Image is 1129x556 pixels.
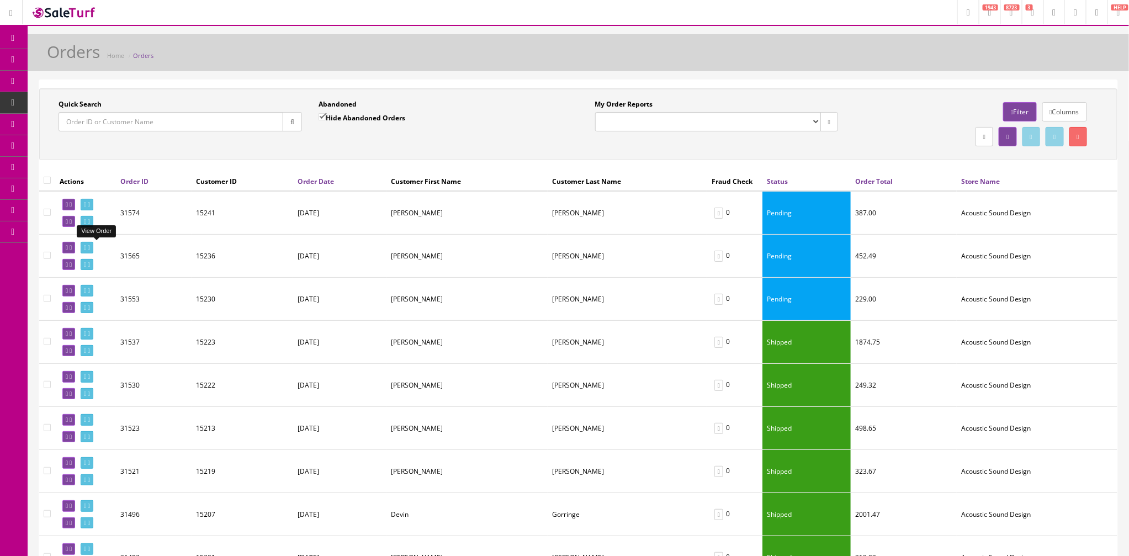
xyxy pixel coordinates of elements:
[59,99,102,109] label: Quick Search
[319,113,326,120] input: Hide Abandoned Orders
[707,321,762,364] td: 0
[1026,4,1033,10] span: 3
[762,450,851,493] td: Shipped
[120,177,149,186] a: Order ID
[386,450,548,493] td: Chris
[386,171,548,191] th: Customer First Name
[707,171,762,191] th: Fraud Check
[386,493,548,536] td: Devin
[386,278,548,321] td: Brian
[116,321,192,364] td: 31537
[762,235,851,278] td: Pending
[116,278,192,321] td: 31553
[293,407,386,450] td: [DATE]
[707,191,762,235] td: 0
[192,235,293,278] td: 15236
[386,191,548,235] td: Justin
[116,191,192,235] td: 31574
[55,171,116,191] th: Actions
[851,235,957,278] td: 452.49
[851,191,957,235] td: 387.00
[77,225,116,237] div: View Order
[192,364,293,407] td: 15222
[762,407,851,450] td: Shipped
[851,321,957,364] td: 1874.75
[293,450,386,493] td: [DATE]
[548,171,707,191] th: Customer Last Name
[116,450,192,493] td: 31521
[762,493,851,536] td: Shipped
[762,321,851,364] td: Shipped
[548,407,707,450] td: Arcelay
[192,321,293,364] td: 15223
[293,364,386,407] td: [DATE]
[957,321,1117,364] td: Acoustic Sound Design
[707,407,762,450] td: 0
[293,321,386,364] td: [DATE]
[957,235,1117,278] td: Acoustic Sound Design
[1111,4,1128,10] span: HELP
[957,493,1117,536] td: Acoustic Sound Design
[707,364,762,407] td: 0
[762,278,851,321] td: Pending
[957,450,1117,493] td: Acoustic Sound Design
[293,235,386,278] td: [DATE]
[851,493,957,536] td: 2001.47
[319,99,357,109] label: Abandoned
[548,364,707,407] td: Wong
[762,364,851,407] td: Shipped
[707,493,762,536] td: 0
[116,407,192,450] td: 31523
[386,407,548,450] td: Raul
[548,278,707,321] td: Haugen
[1004,4,1020,10] span: 8723
[767,177,788,186] a: Status
[957,278,1117,321] td: Acoustic Sound Design
[386,364,548,407] td: Derrick
[293,493,386,536] td: [DATE]
[957,191,1117,235] td: Acoustic Sound Design
[851,278,957,321] td: 229.00
[116,493,192,536] td: 31496
[192,493,293,536] td: 15207
[1042,102,1087,121] a: Columns
[116,364,192,407] td: 31530
[548,450,707,493] td: Rosenthal
[1003,102,1036,121] a: Filter
[319,112,405,123] label: Hide Abandoned Orders
[707,235,762,278] td: 0
[31,5,97,20] img: SaleTurf
[851,407,957,450] td: 498.65
[116,235,192,278] td: 31565
[293,191,386,235] td: [DATE]
[192,450,293,493] td: 15219
[762,191,851,235] td: Pending
[293,278,386,321] td: [DATE]
[133,51,153,60] a: Orders
[192,407,293,450] td: 15213
[707,450,762,493] td: 0
[59,112,283,131] input: Order ID or Customer Name
[386,321,548,364] td: Prashanth
[107,51,124,60] a: Home
[192,171,293,191] th: Customer ID
[192,191,293,235] td: 15241
[548,191,707,235] td: Swenson
[298,177,334,186] a: Order Date
[192,278,293,321] td: 15230
[548,493,707,536] td: Gorringe
[957,364,1117,407] td: Acoustic Sound Design
[386,235,548,278] td: Todd
[707,278,762,321] td: 0
[851,364,957,407] td: 249.32
[47,43,100,61] h1: Orders
[595,99,653,109] label: My Order Reports
[961,177,1000,186] a: Store Name
[855,177,893,186] a: Order Total
[548,235,707,278] td: Shapiro
[983,4,998,10] span: 1943
[851,450,957,493] td: 323.67
[957,407,1117,450] td: Acoustic Sound Design
[548,321,707,364] td: Kajekar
